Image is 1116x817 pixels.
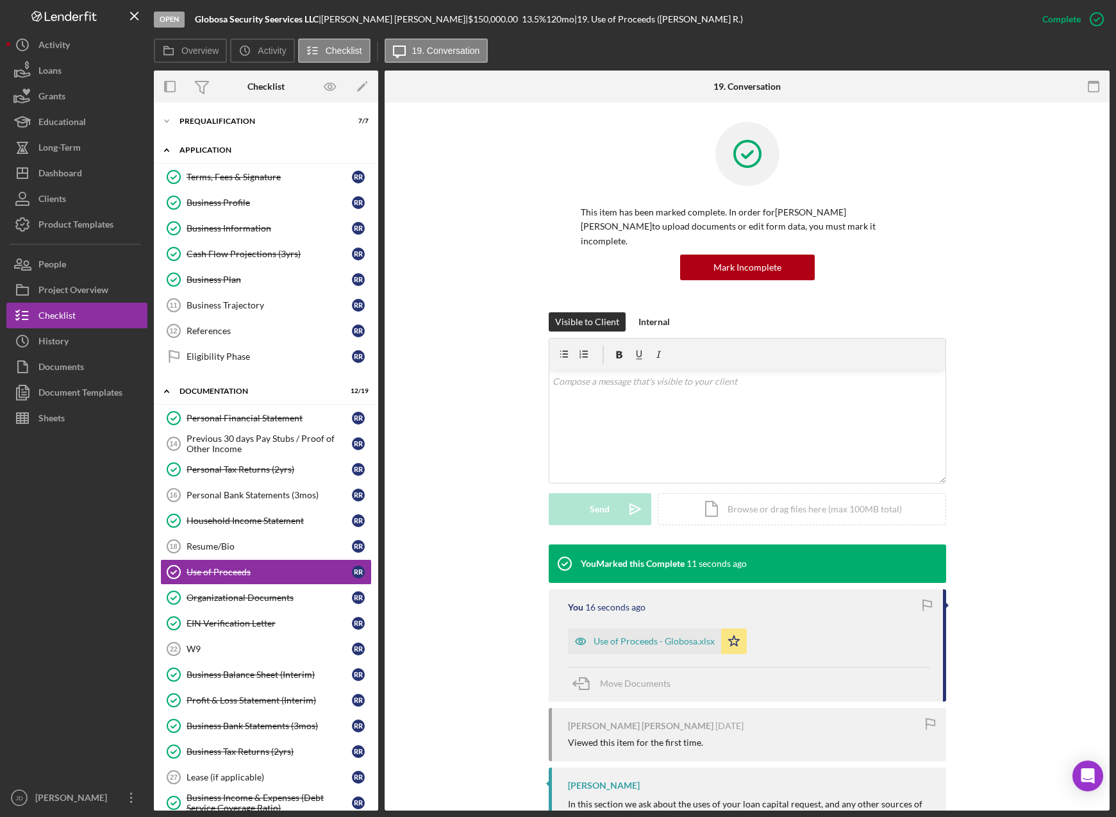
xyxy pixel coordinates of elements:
div: 7 / 7 [346,117,369,125]
button: Sheets [6,405,147,431]
div: Business Tax Returns (2yrs) [187,746,352,757]
div: You Marked this Complete [581,559,685,569]
button: Product Templates [6,212,147,237]
button: Document Templates [6,380,147,405]
div: Business Income & Expenses (Debt Service Coverage Ratio) [187,793,352,813]
text: JD [15,795,23,802]
div: Lease (if applicable) [187,772,352,782]
div: Personal Financial Statement [187,413,352,423]
div: $150,000.00 [468,14,522,24]
div: Application [179,146,362,154]
button: Activity [6,32,147,58]
div: [PERSON_NAME] [PERSON_NAME] | [321,14,468,24]
a: 27Lease (if applicable)RR [160,764,372,790]
button: Send [549,493,651,525]
button: History [6,328,147,354]
button: Checklist [6,303,147,328]
label: Activity [258,46,286,56]
a: 18Resume/BioRR [160,534,372,559]
div: Eligibility Phase [187,351,352,362]
div: Educational [38,109,86,138]
div: R R [352,248,365,260]
a: 11Business TrajectoryRR [160,292,372,318]
div: Resume/Bio [187,541,352,552]
a: Terms, Fees & SignatureRR [160,164,372,190]
div: R R [352,668,365,681]
div: Send [590,493,610,525]
div: Open Intercom Messenger [1072,761,1103,791]
a: Business Income & Expenses (Debt Service Coverage Ratio)RR [160,790,372,816]
div: R R [352,540,365,553]
div: Project Overview [38,277,108,306]
div: Clients [38,186,66,215]
div: R R [352,591,365,604]
a: Cash Flow Projections (3yrs)RR [160,241,372,267]
div: Internal [638,312,670,332]
div: Sheets [38,405,65,434]
button: Internal [632,312,676,332]
button: Clients [6,186,147,212]
a: Personal Financial StatementRR [160,405,372,431]
label: Checklist [326,46,362,56]
div: R R [352,771,365,784]
div: R R [352,745,365,758]
div: Mark Incomplete [713,255,781,280]
div: R R [352,720,365,732]
a: Business PlanRR [160,267,372,292]
button: Dashboard [6,160,147,186]
a: People [6,251,147,277]
button: Long-Term [6,135,147,160]
button: Visible to Client [549,312,626,332]
div: Terms, Fees & Signature [187,172,352,182]
div: Viewed this item for the first time. [568,737,703,748]
div: Document Templates [38,380,122,408]
div: [PERSON_NAME] [PERSON_NAME] [568,721,713,731]
div: R R [352,299,365,312]
div: Business Profile [187,198,352,208]
div: Loans [38,58,62,87]
a: Business ProfileRR [160,190,372,215]
a: 22W9RR [160,636,372,662]
div: R R [352,514,365,527]
label: 19. Conversation [412,46,480,56]
a: Organizational DocumentsRR [160,585,372,611]
div: Previous 30 days Pay Stubs / Proof of Other Income [187,434,352,454]
div: You [568,602,583,612]
button: Loans [6,58,147,83]
div: Visible to Client [555,312,619,332]
tspan: 12 [169,327,177,335]
div: EIN Verification Letter [187,618,352,628]
div: R R [352,489,365,501]
div: Business Balance Sheet (Interim) [187,670,352,680]
div: Business Trajectory [187,300,352,310]
button: Documents [6,354,147,380]
div: 120 mo [546,14,574,24]
div: Household Income Statement [187,516,352,526]
button: Mark Incomplete [680,255,815,280]
div: R R [352,643,365,655]
button: Educational [6,109,147,135]
button: Move Documents [568,668,683,700]
div: R R [352,412,365,425]
div: 12 / 19 [346,387,369,395]
div: Documents [38,354,84,383]
button: Complete [1029,6,1110,32]
div: Prequalification [179,117,337,125]
div: R R [352,171,365,183]
div: [PERSON_NAME] [32,785,115,814]
div: 19. Conversation [713,81,781,92]
button: 19. Conversation [385,38,488,63]
tspan: 16 [169,491,177,499]
a: Eligibility PhaseRR [160,344,372,369]
a: Household Income StatementRR [160,508,372,534]
time: 2025-08-22 01:35 [585,602,645,612]
a: 12ReferencesRR [160,318,372,344]
tspan: 22 [170,645,178,653]
tspan: 27 [170,773,178,781]
div: R R [352,350,365,363]
div: R R [352,463,365,476]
